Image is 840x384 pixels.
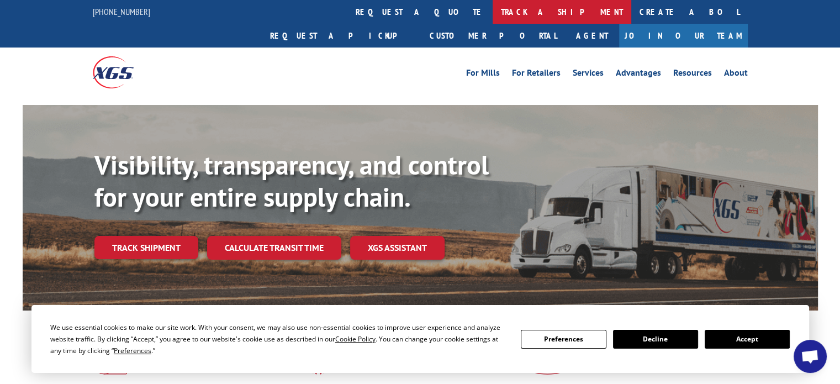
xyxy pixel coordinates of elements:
a: For Mills [466,69,500,81]
a: Calculate transit time [207,236,341,260]
span: Preferences [114,346,151,355]
a: Agent [565,24,619,48]
a: [PHONE_NUMBER] [93,6,150,17]
a: Services [573,69,604,81]
a: About [724,69,748,81]
a: Customer Portal [421,24,565,48]
button: Accept [705,330,790,349]
a: Request a pickup [262,24,421,48]
div: Open chat [794,340,827,373]
a: Track shipment [94,236,198,259]
a: For Retailers [512,69,561,81]
a: Advantages [616,69,661,81]
a: Resources [673,69,712,81]
button: Decline [613,330,698,349]
div: Cookie Consent Prompt [31,305,809,373]
button: Preferences [521,330,606,349]
a: XGS ASSISTANT [350,236,445,260]
b: Visibility, transparency, and control for your entire supply chain. [94,148,489,214]
a: Join Our Team [619,24,748,48]
div: We use essential cookies to make our site work. With your consent, we may also use non-essential ... [50,322,508,356]
span: Cookie Policy [335,334,376,344]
